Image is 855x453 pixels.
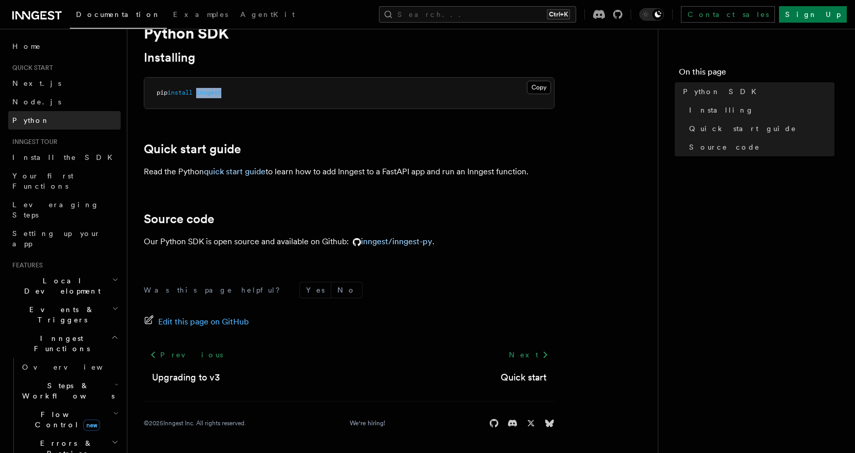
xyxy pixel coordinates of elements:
a: Previous [144,346,229,364]
a: Sign Up [779,6,847,23]
a: Node.js [8,93,121,111]
a: Quick start guide [685,119,834,138]
div: © 2025 Inngest Inc. All rights reserved. [144,419,246,427]
a: Quick start guide [144,142,241,156]
a: Next [503,346,555,364]
span: Install the SDK [12,153,119,161]
span: inngest [196,89,221,96]
a: Source code [685,138,834,156]
button: Inngest Functions [8,329,121,358]
a: Setting up your app [8,224,121,253]
a: Upgrading to v3 [152,370,220,385]
h1: Python SDK [144,24,555,42]
span: Setting up your app [12,229,101,248]
span: Next.js [12,79,61,87]
a: Installing [685,101,834,119]
a: We're hiring! [350,419,385,427]
a: Quick start [501,370,546,385]
span: Leveraging Steps [12,201,99,219]
p: Read the Python to learn how to add Inngest to a FastAPI app and run an Inngest function. [144,165,555,179]
a: Documentation [70,3,167,29]
button: No [331,282,362,298]
a: AgentKit [234,3,301,28]
p: Was this page helpful? [144,285,287,295]
a: Install the SDK [8,148,121,167]
a: Python SDK [679,82,834,101]
span: new [83,420,100,431]
a: Home [8,37,121,56]
span: Inngest Functions [8,333,111,354]
span: Home [12,41,41,51]
span: Quick start [8,64,53,72]
p: Our Python SDK is open source and available on Github: . [144,234,555,249]
span: Installing [689,105,754,115]
span: pip [157,89,167,96]
span: Steps & Workflows [18,380,115,401]
button: Toggle dark mode [639,8,664,21]
kbd: Ctrl+K [547,9,570,20]
span: Python SDK [683,86,763,97]
button: Copy [527,81,551,94]
span: Features [8,261,43,269]
span: Your first Functions [12,172,73,190]
a: Your first Functions [8,167,121,195]
a: Leveraging Steps [8,195,121,224]
span: install [167,89,193,96]
span: Overview [22,363,128,371]
a: Edit this page on GitHub [144,315,249,329]
a: Contact sales [681,6,775,23]
span: Flow Control [18,409,113,430]
span: Source code [689,142,760,152]
button: Local Development [8,271,121,300]
span: Examples [173,10,228,19]
span: Python [12,116,50,124]
a: Examples [167,3,234,28]
a: quick start guide [204,167,265,176]
span: Inngest tour [8,138,58,146]
span: Edit this page on GitHub [158,315,249,329]
button: Events & Triggers [8,300,121,329]
span: Events & Triggers [8,304,112,325]
h4: On this page [679,66,834,82]
button: Steps & Workflows [18,376,121,405]
span: Local Development [8,276,112,296]
span: AgentKit [240,10,295,19]
a: Source code [144,212,214,226]
a: inngest/inngest-py [349,237,432,246]
a: Overview [18,358,121,376]
a: Installing [144,50,195,65]
button: Flow Controlnew [18,405,121,434]
button: Search...Ctrl+K [379,6,576,23]
span: Documentation [76,10,161,19]
a: Next.js [8,74,121,93]
a: Python [8,111,121,130]
span: Node.js [12,98,61,106]
button: Yes [300,282,331,298]
span: Quick start guide [689,123,796,134]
